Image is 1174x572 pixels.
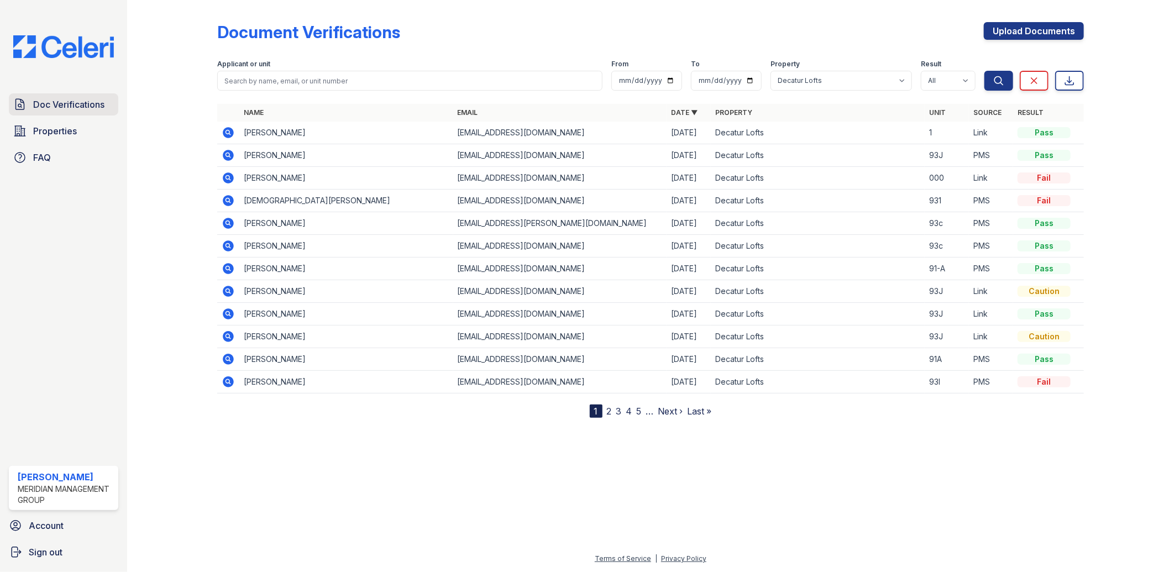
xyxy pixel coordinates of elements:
[1018,240,1071,251] div: Pass
[667,212,711,235] td: [DATE]
[667,371,711,393] td: [DATE]
[607,406,612,417] a: 2
[453,235,667,258] td: [EMAIL_ADDRESS][DOMAIN_NAME]
[217,60,270,69] label: Applicant or unit
[244,108,264,117] a: Name
[239,167,453,190] td: [PERSON_NAME]
[611,60,628,69] label: From
[29,519,64,532] span: Account
[969,190,1013,212] td: PMS
[969,348,1013,371] td: PMS
[9,120,118,142] a: Properties
[969,258,1013,280] td: PMS
[1018,263,1071,274] div: Pass
[453,122,667,144] td: [EMAIL_ADDRESS][DOMAIN_NAME]
[667,280,711,303] td: [DATE]
[711,212,925,235] td: Decatur Lofts
[711,190,925,212] td: Decatur Lofts
[667,190,711,212] td: [DATE]
[637,406,642,417] a: 5
[33,124,77,138] span: Properties
[969,280,1013,303] td: Link
[925,235,969,258] td: 93c
[239,122,453,144] td: [PERSON_NAME]
[4,515,123,537] a: Account
[771,60,800,69] label: Property
[691,60,700,69] label: To
[453,167,667,190] td: [EMAIL_ADDRESS][DOMAIN_NAME]
[616,406,622,417] a: 3
[711,326,925,348] td: Decatur Lofts
[667,303,711,326] td: [DATE]
[239,303,453,326] td: [PERSON_NAME]
[711,258,925,280] td: Decatur Lofts
[626,406,632,417] a: 4
[1018,195,1071,206] div: Fail
[458,108,478,117] a: Email
[688,406,712,417] a: Last »
[9,146,118,169] a: FAQ
[595,554,651,563] a: Terms of Service
[217,22,400,42] div: Document Verifications
[929,108,946,117] a: Unit
[239,190,453,212] td: [DEMOGRAPHIC_DATA][PERSON_NAME]
[711,122,925,144] td: Decatur Lofts
[667,258,711,280] td: [DATE]
[1018,354,1071,365] div: Pass
[18,484,114,506] div: Meridian Management Group
[667,144,711,167] td: [DATE]
[925,326,969,348] td: 93J
[646,405,654,418] span: …
[973,108,1002,117] a: Source
[33,151,51,164] span: FAQ
[925,371,969,393] td: 93l
[1018,218,1071,229] div: Pass
[453,258,667,280] td: [EMAIL_ADDRESS][DOMAIN_NAME]
[239,235,453,258] td: [PERSON_NAME]
[239,144,453,167] td: [PERSON_NAME]
[453,280,667,303] td: [EMAIL_ADDRESS][DOMAIN_NAME]
[925,167,969,190] td: 000
[667,167,711,190] td: [DATE]
[590,405,602,418] div: 1
[217,71,603,91] input: Search by name, email, or unit number
[671,108,698,117] a: Date ▼
[969,235,1013,258] td: PMS
[969,144,1013,167] td: PMS
[239,371,453,393] td: [PERSON_NAME]
[453,371,667,393] td: [EMAIL_ADDRESS][DOMAIN_NAME]
[1018,127,1071,138] div: Pass
[667,348,711,371] td: [DATE]
[239,280,453,303] td: [PERSON_NAME]
[711,371,925,393] td: Decatur Lofts
[239,258,453,280] td: [PERSON_NAME]
[9,93,118,116] a: Doc Verifications
[925,122,969,144] td: 1
[18,470,114,484] div: [PERSON_NAME]
[715,108,752,117] a: Property
[667,235,711,258] td: [DATE]
[239,326,453,348] td: [PERSON_NAME]
[4,35,123,58] img: CE_Logo_Blue-a8612792a0a2168367f1c8372b55b34899dd931a85d93a1a3d3e32e68fde9ad4.png
[4,541,123,563] a: Sign out
[969,167,1013,190] td: Link
[921,60,941,69] label: Result
[1018,308,1071,319] div: Pass
[711,235,925,258] td: Decatur Lofts
[1018,150,1071,161] div: Pass
[984,22,1084,40] a: Upload Documents
[925,348,969,371] td: 91A
[969,326,1013,348] td: Link
[969,212,1013,235] td: PMS
[658,406,683,417] a: Next ›
[667,326,711,348] td: [DATE]
[1018,286,1071,297] div: Caution
[711,167,925,190] td: Decatur Lofts
[661,554,706,563] a: Privacy Policy
[1018,376,1071,387] div: Fail
[711,280,925,303] td: Decatur Lofts
[1018,172,1071,183] div: Fail
[925,303,969,326] td: 93J
[711,144,925,167] td: Decatur Lofts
